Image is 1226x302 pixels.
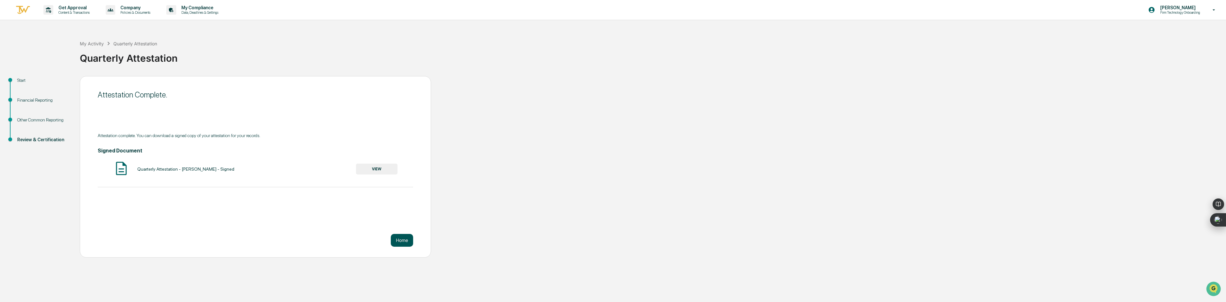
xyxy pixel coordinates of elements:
[4,78,44,89] a: 🖐️Preclearance
[6,13,116,24] p: How can we help?
[6,93,11,98] div: 🔎
[4,90,43,102] a: 🔎Data Lookup
[15,5,31,15] img: logo
[115,10,154,15] p: Policies & Documents
[17,77,70,84] div: Start
[80,47,1223,64] div: Quarterly Attestation
[53,5,93,10] p: Get Approval
[13,81,41,87] span: Preclearance
[1155,10,1203,15] p: Firm Technology Onboarding
[64,108,77,113] span: Pylon
[356,164,397,174] button: VIEW
[176,10,222,15] p: Data, Deadlines & Settings
[6,81,11,86] div: 🖐️
[113,41,157,46] div: Quarterly Attestation
[98,148,413,154] h4: Signed Document
[46,81,51,86] div: 🗄️
[98,133,413,138] div: Attestation complete. You can download a signed copy of your attestation for your records.
[80,41,104,46] div: My Activity
[17,136,70,143] div: Review & Certification
[1155,5,1203,10] p: [PERSON_NAME]
[137,166,234,172] div: Quarterly Attestation - [PERSON_NAME] - Signed
[44,78,82,89] a: 🗄️Attestations
[53,81,79,87] span: Attestations
[45,108,77,113] a: Powered byPylon
[53,10,93,15] p: Content & Transactions
[1206,281,1223,298] iframe: Open customer support
[6,49,18,60] img: 1746055101610-c473b297-6a78-478c-a979-82029cc54cd1
[113,160,129,176] img: Document Icon
[115,5,154,10] p: Company
[22,49,105,55] div: Start new chat
[17,117,70,123] div: Other Common Reporting
[13,93,40,99] span: Data Lookup
[109,51,116,58] button: Start new chat
[176,5,222,10] p: My Compliance
[98,90,413,99] div: Attestation Complete.
[22,55,81,60] div: We're available if you need us!
[391,234,413,247] button: Home
[17,97,70,104] div: Financial Reporting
